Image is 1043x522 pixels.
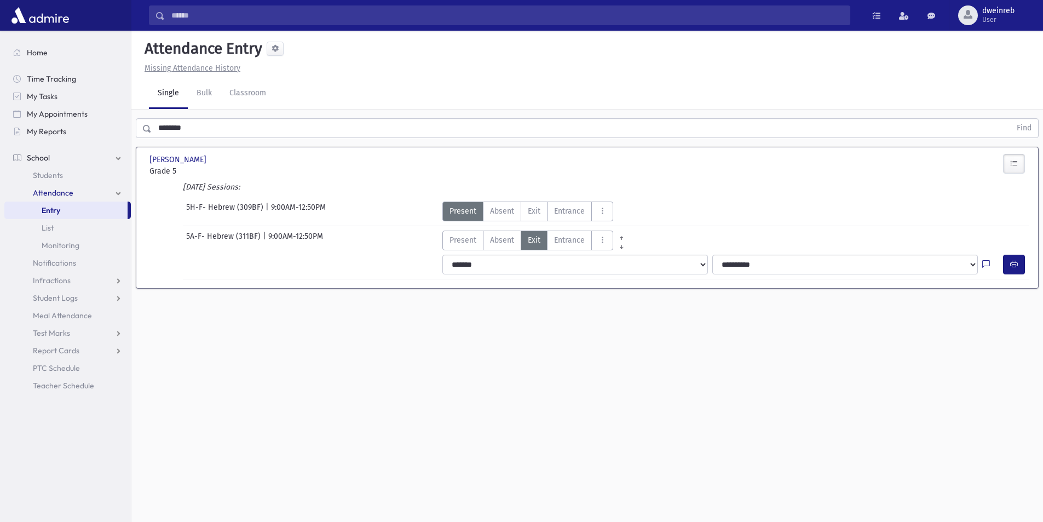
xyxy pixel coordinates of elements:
[4,184,131,202] a: Attendance
[442,231,630,250] div: AttTypes
[528,205,540,217] span: Exit
[266,202,271,221] span: |
[33,311,92,320] span: Meal Attendance
[442,202,613,221] div: AttTypes
[4,307,131,324] a: Meal Attendance
[33,363,80,373] span: PTC Schedule
[42,223,54,233] span: List
[982,15,1015,24] span: User
[4,88,131,105] a: My Tasks
[149,165,286,177] span: Grade 5
[613,239,630,248] a: All Later
[27,48,48,58] span: Home
[1010,119,1038,137] button: Find
[4,70,131,88] a: Time Tracking
[450,205,476,217] span: Present
[33,381,94,391] span: Teacher Schedule
[42,205,60,215] span: Entry
[528,234,540,246] span: Exit
[42,240,79,250] span: Monitoring
[33,346,79,355] span: Report Cards
[33,293,78,303] span: Student Logs
[221,78,275,109] a: Classroom
[4,377,131,394] a: Teacher Schedule
[27,91,57,101] span: My Tasks
[490,205,514,217] span: Absent
[4,359,131,377] a: PTC Schedule
[149,78,188,109] a: Single
[27,127,66,136] span: My Reports
[27,153,50,163] span: School
[27,109,88,119] span: My Appointments
[4,219,131,237] a: List
[140,39,262,58] h5: Attendance Entry
[165,5,850,25] input: Search
[33,258,76,268] span: Notifications
[554,234,585,246] span: Entrance
[4,289,131,307] a: Student Logs
[4,167,131,184] a: Students
[613,231,630,239] a: All Prior
[149,154,209,165] span: [PERSON_NAME]
[4,202,128,219] a: Entry
[188,78,221,109] a: Bulk
[4,324,131,342] a: Test Marks
[450,234,476,246] span: Present
[554,205,585,217] span: Entrance
[4,254,131,272] a: Notifications
[140,64,240,73] a: Missing Attendance History
[490,234,514,246] span: Absent
[33,276,71,285] span: Infractions
[27,74,76,84] span: Time Tracking
[186,231,263,250] span: 5A-F- Hebrew (311BF)
[33,188,73,198] span: Attendance
[145,64,240,73] u: Missing Attendance History
[4,272,131,289] a: Infractions
[4,342,131,359] a: Report Cards
[4,105,131,123] a: My Appointments
[263,231,268,250] span: |
[982,7,1015,15] span: dweinreb
[271,202,326,221] span: 9:00AM-12:50PM
[33,170,63,180] span: Students
[4,149,131,167] a: School
[183,182,240,192] i: [DATE] Sessions:
[33,328,70,338] span: Test Marks
[4,123,131,140] a: My Reports
[186,202,266,221] span: 5H-F- Hebrew (309BF)
[268,231,323,250] span: 9:00AM-12:50PM
[9,4,72,26] img: AdmirePro
[4,237,131,254] a: Monitoring
[4,44,131,61] a: Home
